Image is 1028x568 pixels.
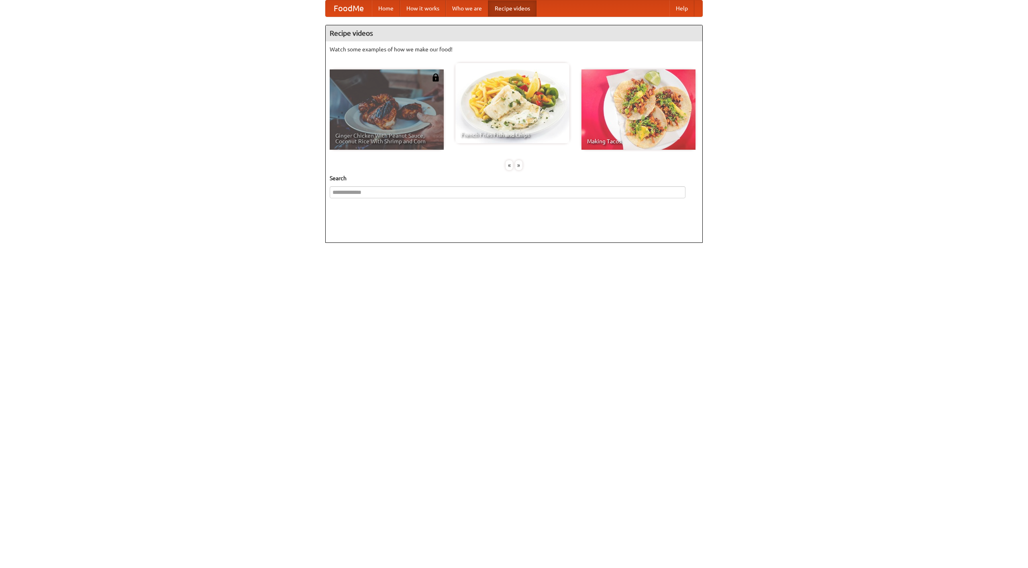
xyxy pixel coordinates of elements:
a: Home [372,0,400,16]
div: » [515,160,522,170]
span: Making Tacos [587,138,690,144]
div: « [506,160,513,170]
p: Watch some examples of how we make our food! [330,45,698,53]
span: French Fries Fish and Chips [461,132,564,138]
h4: Recipe videos [326,25,702,41]
a: Recipe videos [488,0,536,16]
a: Help [669,0,694,16]
img: 483408.png [432,73,440,81]
a: FoodMe [326,0,372,16]
h5: Search [330,174,698,182]
a: How it works [400,0,446,16]
a: French Fries Fish and Chips [455,63,569,143]
a: Making Tacos [581,69,696,150]
a: Who we are [446,0,488,16]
